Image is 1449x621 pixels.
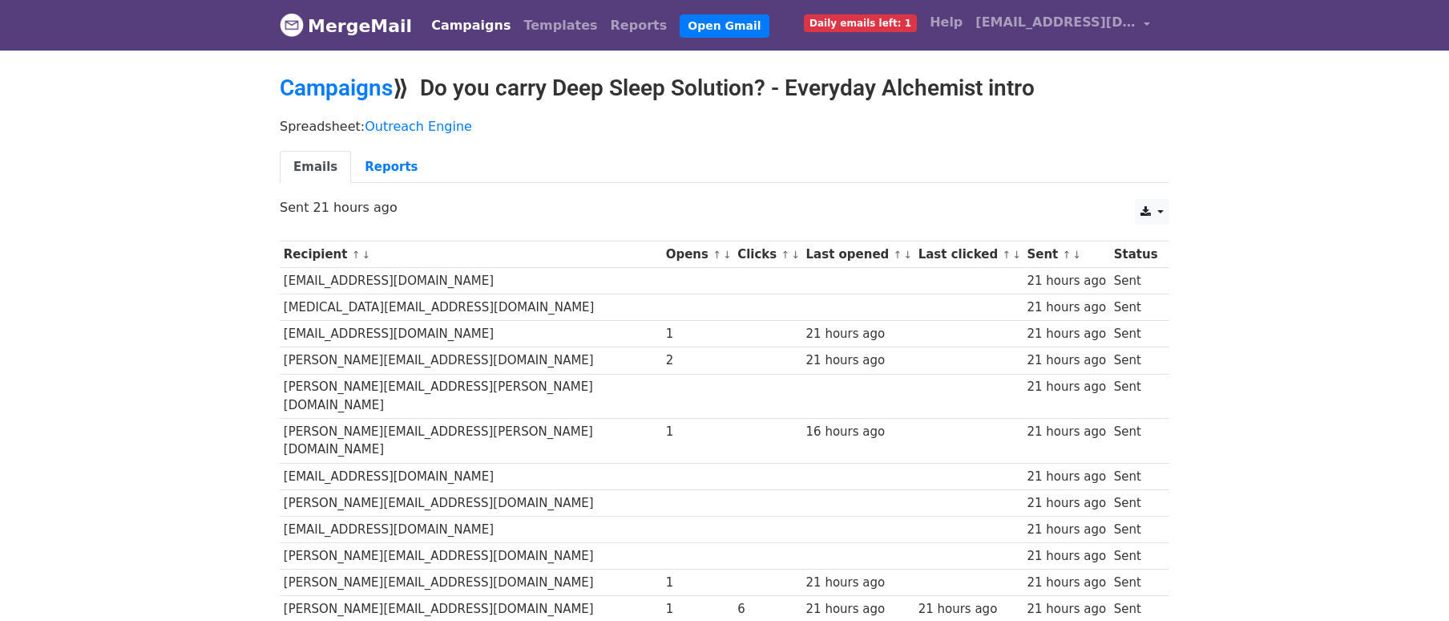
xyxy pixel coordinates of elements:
p: Spreadsheet: [280,118,1169,135]
img: MergeMail logo [280,13,304,37]
a: ↑ [1002,249,1011,261]
div: 21 hours ago [1027,521,1106,539]
td: [EMAIL_ADDRESS][DOMAIN_NAME] [280,516,662,542]
a: ↓ [791,249,800,261]
div: 21 hours ago [918,600,1019,619]
a: [EMAIL_ADDRESS][DOMAIN_NAME] [969,6,1156,44]
td: [EMAIL_ADDRESS][DOMAIN_NAME] [280,463,662,489]
div: 21 hours ago [1027,600,1106,619]
div: 21 hours ago [1027,272,1106,290]
iframe: Chat Widget [1369,544,1449,621]
div: 21 hours ago [1027,378,1106,396]
a: Reports [604,10,674,42]
a: ↑ [781,249,790,261]
td: Sent [1110,268,1161,294]
div: 1 [666,423,730,441]
div: 21 hours ago [1027,574,1106,592]
th: Recipient [280,241,662,268]
th: Last clicked [914,241,1023,268]
div: 21 hours ago [1027,468,1106,486]
div: 21 hours ago [1027,325,1106,343]
div: 6 [737,600,798,619]
a: Outreach Engine [365,119,472,134]
a: ↑ [894,249,902,261]
td: [PERSON_NAME][EMAIL_ADDRESS][DOMAIN_NAME] [280,347,662,374]
a: Emails [280,151,351,184]
td: Sent [1110,463,1161,489]
td: Sent [1110,347,1161,374]
a: ↑ [712,249,721,261]
a: ↓ [1072,249,1081,261]
div: 1 [666,325,730,343]
td: Sent [1110,489,1161,516]
a: ↓ [723,249,732,261]
td: Sent [1110,419,1161,464]
div: 21 hours ago [806,325,910,343]
td: [PERSON_NAME][EMAIL_ADDRESS][DOMAIN_NAME] [280,570,662,596]
div: 21 hours ago [806,600,910,619]
td: [PERSON_NAME][EMAIL_ADDRESS][PERSON_NAME][DOMAIN_NAME] [280,419,662,464]
td: Sent [1110,516,1161,542]
a: Open Gmail [680,14,769,38]
td: [MEDICAL_DATA][EMAIL_ADDRESS][DOMAIN_NAME] [280,294,662,321]
p: Sent 21 hours ago [280,199,1169,216]
a: ↑ [352,249,361,261]
div: 1 [666,600,730,619]
a: ↓ [1012,249,1021,261]
td: Sent [1110,543,1161,570]
a: MergeMail [280,9,412,43]
div: 21 hours ago [806,351,910,370]
th: Last opened [802,241,914,268]
a: Reports [351,151,431,184]
div: 21 hours ago [806,574,910,592]
a: ↓ [361,249,370,261]
div: 21 hours ago [1027,298,1106,317]
h2: ⟫ Do you carry Deep Sleep Solution? - Everyday Alchemist intro [280,75,1169,102]
th: Clicks [733,241,801,268]
td: [EMAIL_ADDRESS][DOMAIN_NAME] [280,321,662,347]
td: [EMAIL_ADDRESS][DOMAIN_NAME] [280,268,662,294]
div: 1 [666,574,730,592]
div: 16 hours ago [806,423,910,441]
td: Sent [1110,294,1161,321]
th: Status [1110,241,1161,268]
div: 21 hours ago [1027,351,1106,370]
div: 21 hours ago [1027,423,1106,441]
th: Opens [662,241,734,268]
div: 2 [666,351,730,370]
td: Sent [1110,321,1161,347]
a: Campaigns [280,75,393,101]
td: [PERSON_NAME][EMAIL_ADDRESS][DOMAIN_NAME] [280,489,662,516]
div: 21 hours ago [1027,547,1106,566]
a: Daily emails left: 1 [797,6,923,39]
a: Templates [517,10,603,42]
td: Sent [1110,374,1161,419]
span: [EMAIL_ADDRESS][DOMAIN_NAME] [975,13,1136,32]
th: Sent [1023,241,1110,268]
a: Campaigns [425,10,517,42]
td: Sent [1110,570,1161,596]
a: Help [923,6,969,39]
td: [PERSON_NAME][EMAIL_ADDRESS][PERSON_NAME][DOMAIN_NAME] [280,374,662,419]
td: [PERSON_NAME][EMAIL_ADDRESS][DOMAIN_NAME] [280,543,662,570]
a: ↓ [903,249,912,261]
span: Daily emails left: 1 [804,14,917,32]
div: 21 hours ago [1027,494,1106,513]
a: ↑ [1063,249,1072,261]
